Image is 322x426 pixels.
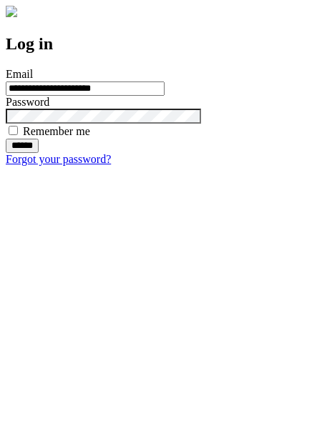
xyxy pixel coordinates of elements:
h2: Log in [6,34,316,54]
label: Email [6,68,33,80]
img: logo-4e3dc11c47720685a147b03b5a06dd966a58ff35d612b21f08c02c0306f2b779.png [6,6,17,17]
label: Remember me [23,125,90,137]
a: Forgot your password? [6,153,111,165]
label: Password [6,96,49,108]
